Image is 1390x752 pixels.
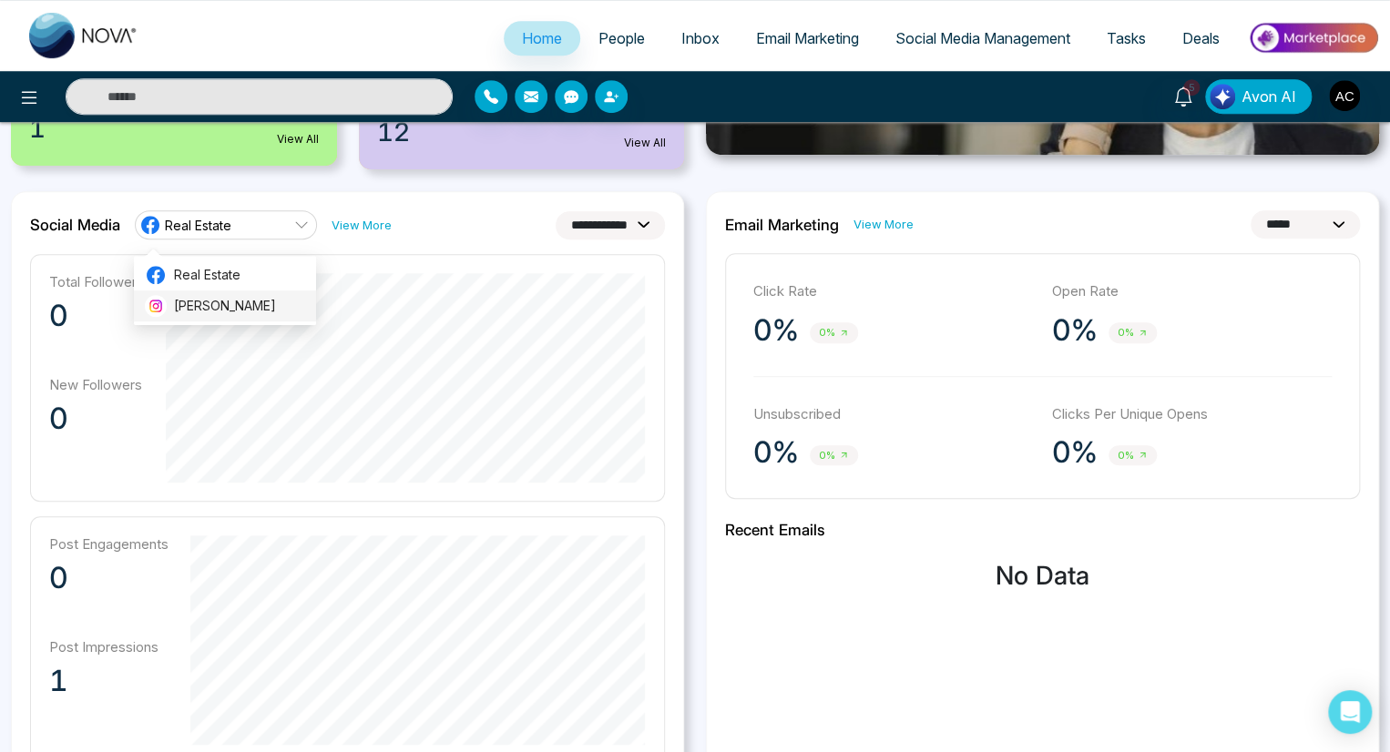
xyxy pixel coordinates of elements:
[725,216,839,234] h2: Email Marketing
[624,135,666,151] a: View All
[753,404,1034,425] p: Unsubscribed
[1088,21,1164,56] a: Tasks
[49,638,169,655] p: Post Impressions
[1109,445,1157,466] span: 0%
[681,29,720,47] span: Inbox
[753,312,799,349] p: 0%
[49,535,169,553] p: Post Engagements
[663,21,738,56] a: Inbox
[1161,79,1205,111] a: 5
[49,401,144,437] p: 0
[738,21,877,56] a: Email Marketing
[1109,322,1157,343] span: 0%
[853,216,914,233] a: View More
[30,216,120,234] h2: Social Media
[1182,29,1220,47] span: Deals
[1205,79,1312,114] button: Avon AI
[49,560,169,596] p: 0
[1052,434,1098,471] p: 0%
[49,376,144,393] p: New Followers
[1052,312,1098,349] p: 0%
[165,217,231,234] span: Real Estate
[1052,404,1333,425] p: Clicks Per Unique Opens
[174,265,305,285] span: Real Estate
[1247,17,1379,58] img: Market-place.gif
[598,29,645,47] span: People
[29,109,46,147] span: 1
[1052,281,1333,302] p: Open Rate
[580,21,663,56] a: People
[1242,86,1296,107] span: Avon AI
[1164,21,1238,56] a: Deals
[174,296,305,316] span: [PERSON_NAME]
[49,663,169,699] p: 1
[29,13,138,58] img: Nova CRM Logo
[895,29,1070,47] span: Social Media Management
[1329,80,1360,111] img: User Avatar
[877,21,1088,56] a: Social Media Management
[377,113,410,151] span: 12
[49,298,144,334] p: 0
[49,273,144,290] p: Total Followers
[504,21,580,56] a: Home
[725,521,1360,539] h2: Recent Emails
[1210,84,1235,109] img: Lead Flow
[277,131,319,147] a: View All
[1328,690,1372,734] div: Open Intercom Messenger
[725,561,1360,592] h3: No Data
[147,297,165,315] img: instagram
[810,445,858,466] span: 0%
[753,434,799,471] p: 0%
[1107,29,1146,47] span: Tasks
[756,29,859,47] span: Email Marketing
[810,322,858,343] span: 0%
[332,217,392,234] a: View More
[753,281,1034,302] p: Click Rate
[522,29,562,47] span: Home
[1183,79,1200,96] span: 5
